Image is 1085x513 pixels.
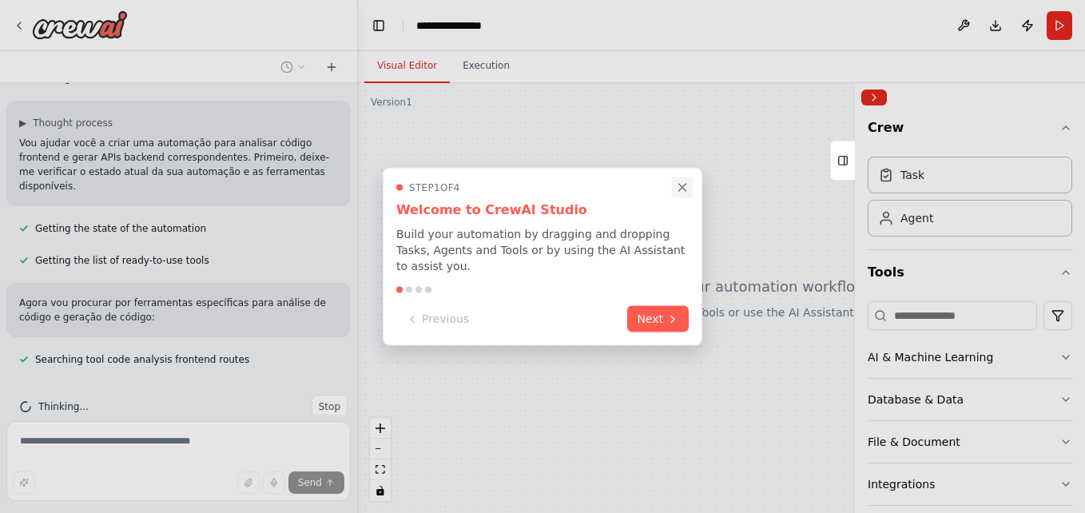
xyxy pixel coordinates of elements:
[627,306,689,332] button: Next
[368,14,390,37] button: Hide left sidebar
[396,201,689,220] h3: Welcome to CrewAI Studio
[396,226,689,274] p: Build your automation by dragging and dropping Tasks, Agents and Tools or by using the AI Assista...
[409,181,460,194] span: Step 1 of 4
[672,177,693,197] button: Close walkthrough
[396,306,479,332] button: Previous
